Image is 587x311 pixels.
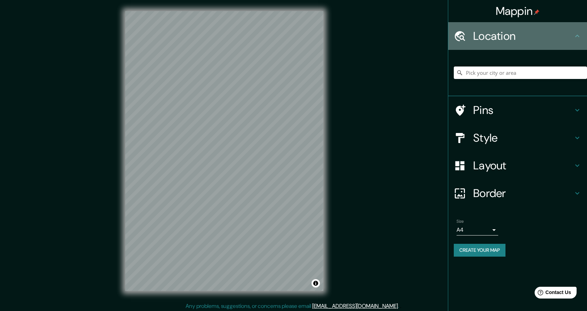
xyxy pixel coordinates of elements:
label: Size [457,219,464,224]
div: . [399,302,400,310]
div: Location [448,22,587,50]
canvas: Map [125,11,323,291]
a: [EMAIL_ADDRESS][DOMAIN_NAME] [312,302,398,310]
div: Pins [448,96,587,124]
h4: Border [473,186,573,200]
p: Any problems, suggestions, or concerns please email . [186,302,399,310]
h4: Location [473,29,573,43]
h4: Pins [473,103,573,117]
input: Pick your city or area [454,66,587,79]
div: Layout [448,152,587,179]
div: Border [448,179,587,207]
h4: Mappin [496,4,540,18]
h4: Style [473,131,573,145]
div: A4 [457,224,498,236]
button: Create your map [454,244,505,257]
button: Toggle attribution [312,279,320,287]
div: . [400,302,401,310]
iframe: Help widget launcher [525,284,579,303]
h4: Layout [473,159,573,172]
div: Style [448,124,587,152]
img: pin-icon.png [534,9,539,15]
